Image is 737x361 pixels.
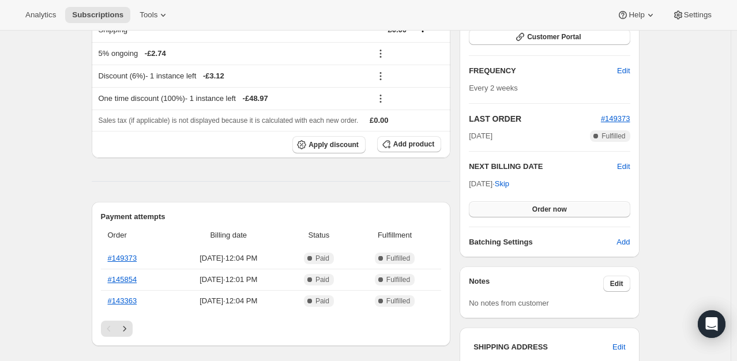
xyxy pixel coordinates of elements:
h6: Batching Settings [469,236,616,248]
span: Edit [612,341,625,353]
span: Fulfilled [386,254,410,263]
button: Subscriptions [65,7,130,23]
span: Paid [315,254,329,263]
span: Paid [315,296,329,306]
div: Discount (6%) - 1 instance left [99,70,365,82]
span: Apply discount [309,140,359,149]
button: Add product [377,136,441,152]
div: 5% ongoing [99,48,365,59]
h2: NEXT BILLING DATE [469,161,617,172]
span: Analytics [25,10,56,20]
span: [DATE] · 12:04 PM [175,295,283,307]
span: Customer Portal [527,32,581,42]
button: Next [116,321,133,337]
span: - £2.74 [145,48,166,59]
button: #149373 [601,113,630,125]
button: Edit [610,62,637,80]
button: Analytics [18,7,63,23]
span: Help [629,10,644,20]
a: #149373 [108,254,137,262]
span: [DATE] · 12:01 PM [175,274,283,285]
span: Every 2 weeks [469,84,518,92]
span: [DATE] · [469,179,509,188]
button: Order now [469,201,630,217]
h2: FREQUENCY [469,65,617,77]
span: Edit [610,279,623,288]
span: Fulfilled [601,131,625,141]
span: Fulfillment [355,230,434,241]
span: Billing date [175,230,283,241]
button: Settings [665,7,719,23]
span: [DATE] · 12:04 PM [175,253,283,264]
span: - £3.12 [203,70,224,82]
span: Paid [315,275,329,284]
button: Apply discount [292,136,366,153]
span: Skip [495,178,509,190]
span: - £48.97 [243,93,268,104]
span: [DATE] [469,130,492,142]
button: Skip [488,175,516,193]
h2: Payment attempts [101,211,442,223]
button: Customer Portal [469,29,630,45]
h3: Notes [469,276,603,292]
span: Fulfilled [386,275,410,284]
button: Help [610,7,663,23]
h2: LAST ORDER [469,113,601,125]
span: £0.00 [388,25,407,34]
div: Open Intercom Messenger [698,310,725,338]
button: Edit [617,161,630,172]
span: Edit [617,65,630,77]
span: No notes from customer [469,299,549,307]
button: Edit [603,276,630,292]
a: #149373 [601,114,630,123]
a: #145854 [108,275,137,284]
span: Settings [684,10,712,20]
span: Add [616,236,630,248]
div: One time discount (100%) - 1 instance left [99,93,365,104]
span: Order now [532,205,567,214]
th: Order [101,223,171,248]
span: Subscriptions [72,10,123,20]
span: Fulfilled [386,296,410,306]
h3: SHIPPING ADDRESS [473,341,612,353]
button: Add [610,233,637,251]
button: Tools [133,7,176,23]
span: Sales tax (if applicable) is not displayed because it is calculated with each new order. [99,116,359,125]
button: Edit [606,338,632,356]
nav: Pagination [101,321,442,337]
span: Tools [140,10,157,20]
span: £0.00 [370,116,389,125]
span: Status [289,230,348,241]
span: Add product [393,140,434,149]
a: #143363 [108,296,137,305]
